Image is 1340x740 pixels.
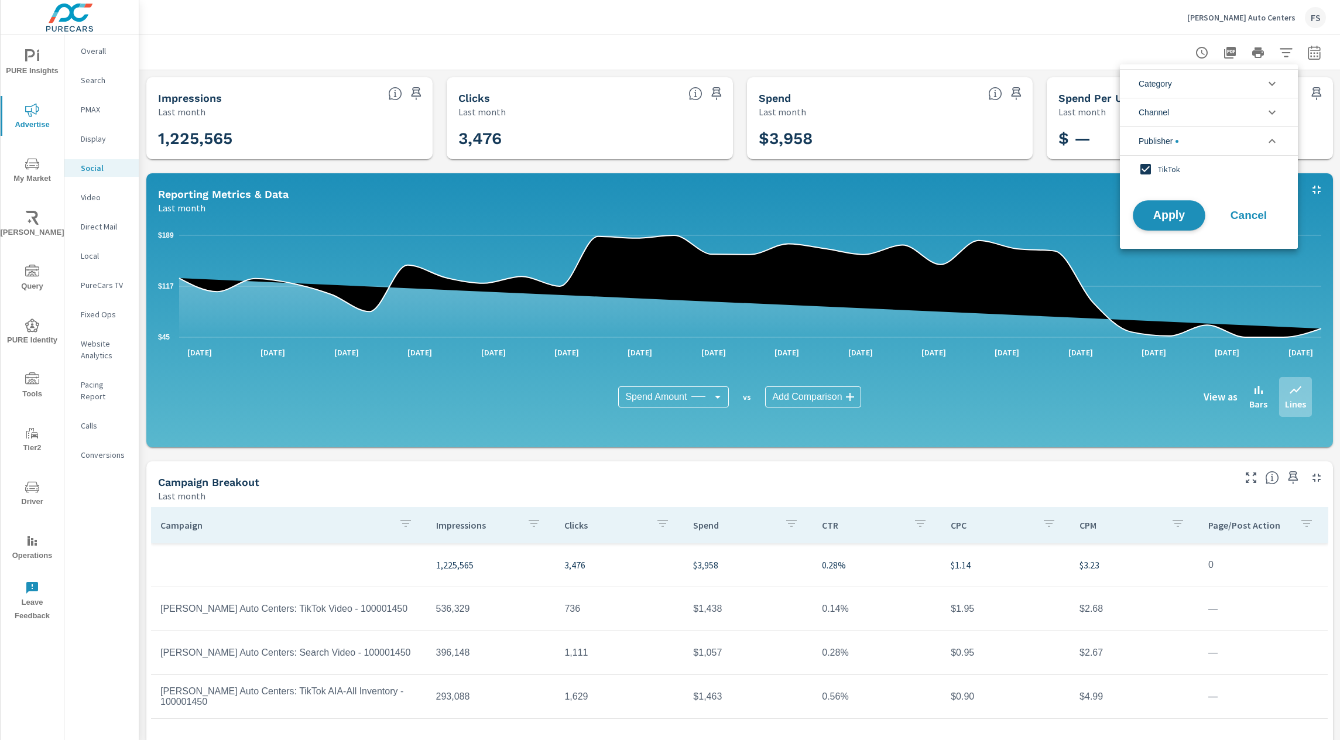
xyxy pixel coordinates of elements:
[1225,210,1272,221] span: Cancel
[1120,64,1298,187] ul: filter options
[1139,127,1178,155] span: Publisher
[1214,201,1284,230] button: Cancel
[1158,162,1286,176] span: TikTok
[1139,98,1169,126] span: Channel
[1139,70,1172,98] span: Category
[1120,156,1296,182] div: TikTok
[1145,210,1193,221] span: Apply
[1133,200,1205,231] button: Apply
